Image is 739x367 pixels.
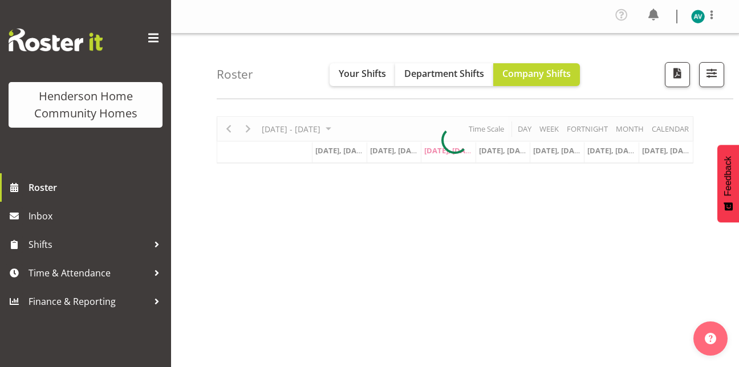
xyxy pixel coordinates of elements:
[665,62,690,87] button: Download a PDF of the roster according to the set date range.
[20,88,151,122] div: Henderson Home Community Homes
[404,67,484,80] span: Department Shifts
[29,264,148,282] span: Time & Attendance
[705,333,716,344] img: help-xxl-2.png
[29,236,148,253] span: Shifts
[29,207,165,225] span: Inbox
[691,10,705,23] img: asiasiga-vili8528.jpg
[339,67,386,80] span: Your Shifts
[9,28,103,51] img: Rosterit website logo
[502,67,571,80] span: Company Shifts
[717,145,739,222] button: Feedback - Show survey
[29,293,148,310] span: Finance & Reporting
[330,63,395,86] button: Your Shifts
[395,63,493,86] button: Department Shifts
[29,179,165,196] span: Roster
[699,62,724,87] button: Filter Shifts
[723,156,733,196] span: Feedback
[217,68,253,81] h4: Roster
[493,63,580,86] button: Company Shifts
